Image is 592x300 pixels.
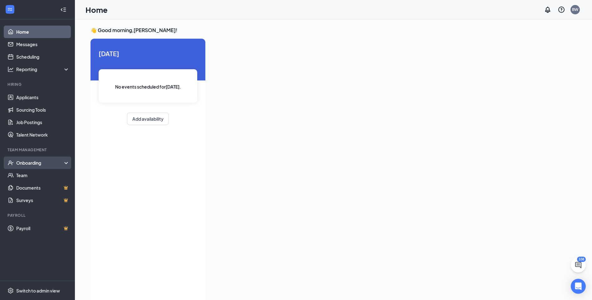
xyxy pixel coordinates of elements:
div: Hiring [7,82,68,87]
svg: Collapse [60,7,66,13]
a: Job Postings [16,116,70,128]
a: Messages [16,38,70,51]
div: Team Management [7,147,68,152]
a: Scheduling [16,51,70,63]
button: Add availability [127,113,169,125]
div: Reporting [16,66,70,72]
a: PayrollCrown [16,222,70,235]
div: 108 [577,257,586,262]
a: Talent Network [16,128,70,141]
svg: UserCheck [7,160,14,166]
div: BW [572,7,578,12]
a: Sourcing Tools [16,104,70,116]
svg: Notifications [544,6,551,13]
a: Team [16,169,70,181]
svg: Analysis [7,66,14,72]
span: [DATE] [99,49,197,58]
svg: Settings [7,288,14,294]
div: Onboarding [16,160,64,166]
div: Switch to admin view [16,288,60,294]
a: DocumentsCrown [16,181,70,194]
h1: Home [86,4,108,15]
svg: ChatActive [575,261,582,269]
button: ChatActive [571,258,586,273]
a: SurveysCrown [16,194,70,206]
svg: QuestionInfo [558,6,565,13]
h3: 👋 Good morning, [PERSON_NAME] ! [91,27,560,34]
a: Applicants [16,91,70,104]
svg: WorkstreamLogo [7,6,13,12]
div: Open Intercom Messenger [571,279,586,294]
span: No events scheduled for [DATE] . [115,83,181,90]
a: Home [16,26,70,38]
div: Payroll [7,213,68,218]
